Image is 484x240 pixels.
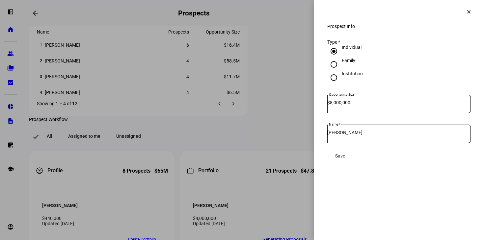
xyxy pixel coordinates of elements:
div: Individual [342,45,362,50]
button: Save [327,149,353,162]
div: Family [342,58,355,63]
span: $ [327,100,330,105]
div: Institution [342,71,363,76]
mat-icon: clear [466,9,472,15]
div: Prospect Info [327,24,471,29]
mat-label: Opportunity Size [329,92,354,96]
div: Type * [327,39,471,45]
span: Save [335,153,345,158]
mat-label: Name [329,122,338,126]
